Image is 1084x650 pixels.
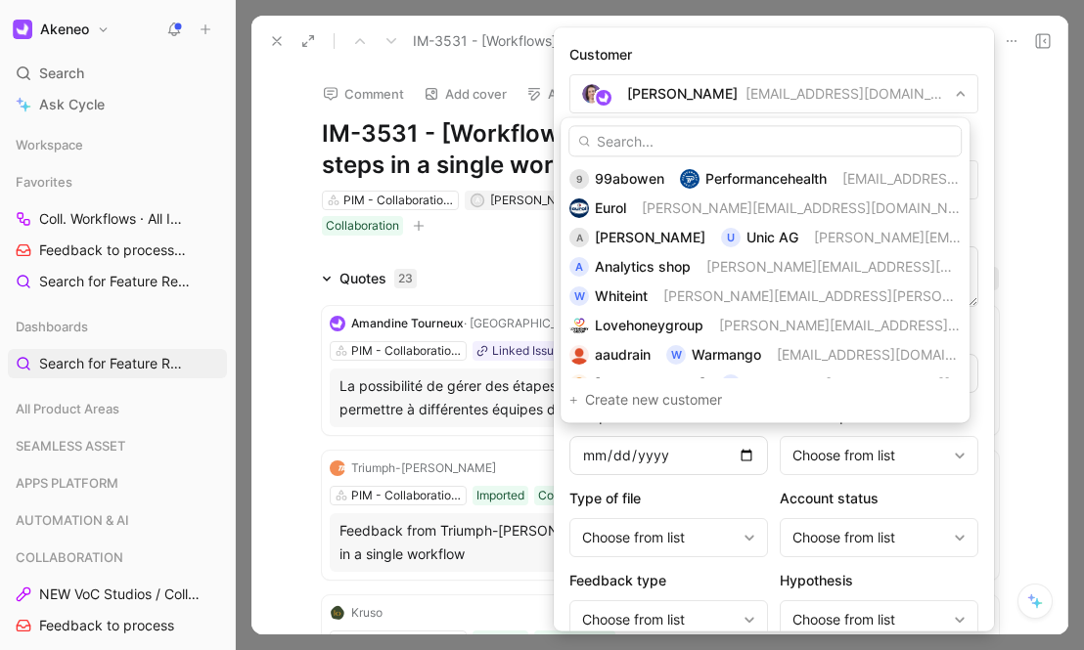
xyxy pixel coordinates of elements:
img: 842407a0d12d9f573989eb172780bda6.jpg [569,345,589,365]
span: Whiteint [595,287,648,304]
div: 9 [569,169,589,189]
span: [PERSON_NAME][EMAIL_ADDRESS][DOMAIN_NAME] [719,317,1059,333]
div: Create new customer [585,388,961,412]
span: Performancehealth [705,170,827,187]
span: [PERSON_NAME] [595,375,705,392]
div: U [721,228,741,247]
img: logo [680,169,700,189]
span: Analytics shop [595,258,691,275]
span: [PERSON_NAME] [595,229,705,245]
span: aaudrain [595,346,651,363]
span: Unic AG [746,229,798,245]
span: [EMAIL_ADDRESS][DOMAIN_NAME] [826,375,1055,392]
div: A [569,257,589,277]
span: 99abowen [595,170,664,187]
img: logo [569,198,589,218]
img: c83cfecf14f3ad786fc4f5c448befaf2.jpg [569,374,589,394]
div: A [569,228,589,247]
span: [PERSON_NAME][EMAIL_ADDRESS][DOMAIN_NAME] [706,258,1046,275]
div: W [666,345,686,365]
span: Lovehoneygroup [595,317,703,333]
div: P [721,374,741,394]
span: Eurol [595,199,626,216]
span: Pancomm [746,375,810,392]
div: W [569,286,589,306]
span: [EMAIL_ADDRESS][DOMAIN_NAME] [777,346,1006,363]
img: logo [569,316,589,335]
span: Warmango [692,346,761,363]
span: [PERSON_NAME][EMAIL_ADDRESS][DOMAIN_NAME] [642,199,981,216]
span: [EMAIL_ADDRESS][DOMAIN_NAME] [842,170,1071,187]
input: Search... [568,125,962,156]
